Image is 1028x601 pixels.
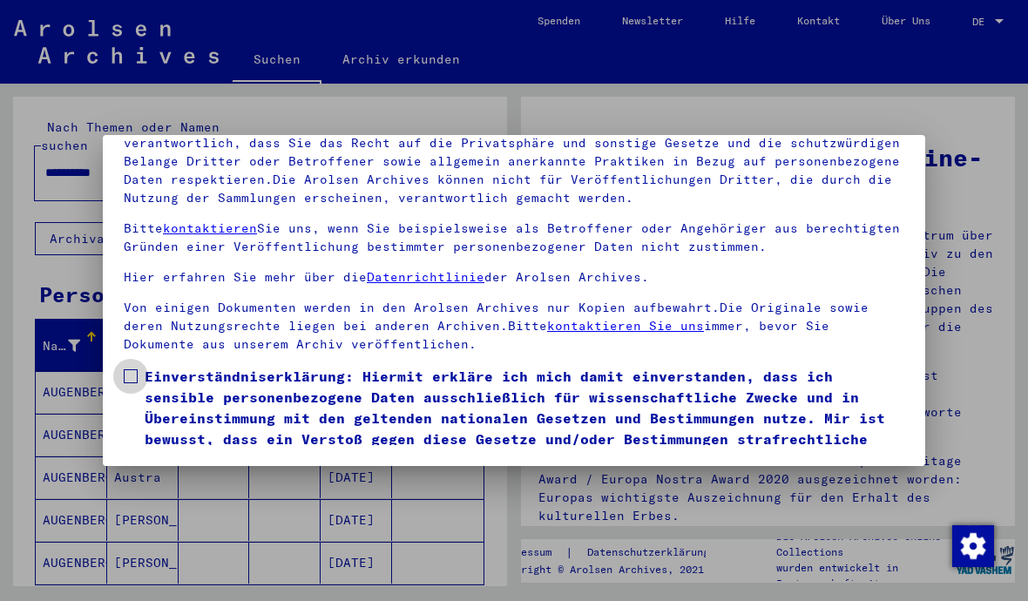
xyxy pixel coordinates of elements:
p: Bitte Sie uns, wenn Sie beispielsweise als Betroffener oder Angehöriger aus berechtigten Gründen ... [124,219,904,256]
div: Zustimmung ändern [951,524,993,566]
p: Hier erfahren Sie mehr über die der Arolsen Archives. [124,268,904,287]
a: kontaktieren Sie uns [547,318,704,334]
a: Datenrichtlinie [367,269,484,285]
a: kontaktieren [163,220,257,236]
span: Einverständniserklärung: Hiermit erkläre ich mich damit einverstanden, dass ich sensible personen... [145,366,904,470]
img: Zustimmung ändern [952,525,994,567]
p: Bitte beachten Sie, dass dieses Portal über NS - Verfolgte sensible Daten zu identifizierten oder... [124,98,904,207]
p: Von einigen Dokumenten werden in den Arolsen Archives nur Kopien aufbewahrt.Die Originale sowie d... [124,299,904,354]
